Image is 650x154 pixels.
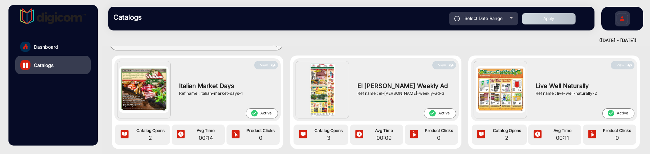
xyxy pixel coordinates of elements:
button: Viewicon [611,61,634,69]
span: 0 [600,134,634,142]
span: Avg Time [545,128,580,134]
button: Viewicon [432,61,456,69]
span: 00:09 [367,134,402,142]
span: Catalogs [34,62,53,69]
span: 0 [243,134,278,142]
mat-icon: check_circle [429,109,436,117]
span: Product Clicks [421,128,456,134]
button: Apply [522,13,576,25]
div: Ref name : el-[PERSON_NAME]-weekly-ad-3 [357,90,453,96]
span: Live Well Naturally [536,81,631,90]
span: 2 [489,134,525,142]
img: icon [476,130,486,140]
img: icon [448,62,455,69]
span: El [PERSON_NAME] Weekly Ad [357,81,453,90]
img: Live Well Naturally [476,66,525,112]
img: catalog [23,63,28,68]
img: icon [409,130,419,140]
img: icon [626,62,634,69]
span: Catalog Opens [311,128,347,134]
span: Active [246,108,278,118]
img: icon [298,130,308,140]
img: El Mercado Weekly Ad [310,63,335,116]
img: vmg-logo [20,8,86,24]
img: icon [269,62,277,69]
div: ([DATE] - [DATE]) [102,37,636,44]
span: Active [602,108,634,118]
img: home [22,44,28,50]
img: icon [354,130,364,140]
img: icon [454,16,460,21]
span: Avg Time [367,128,402,134]
span: Active [424,108,456,118]
span: Avg Time [188,128,223,134]
span: Catalog Opens [132,128,168,134]
mat-icon: check_circle [607,109,614,117]
h3: Catalogs [113,13,208,21]
span: Select Date Range [464,16,503,21]
span: 2 [132,134,168,142]
img: icon [587,130,597,140]
a: Catalogs [15,56,91,74]
span: Product Clicks [600,128,634,134]
img: Italian Market Days [119,66,169,112]
span: 0 [421,134,456,142]
img: icon [176,130,186,140]
div: Ref name : italian-market-days-1 [179,90,274,96]
img: icon [120,130,130,140]
span: Product Clicks [243,128,278,134]
div: Ref name : live-well-naturally-2 [536,90,631,96]
span: 00:14 [188,134,223,142]
span: Italian Market Days [179,81,274,90]
span: 00:11 [545,134,580,142]
img: icon [231,130,241,140]
span: Dashboard [34,43,58,50]
span: 3 [311,134,347,142]
button: Viewicon [254,61,278,69]
img: Sign%20Up.svg [615,8,629,31]
a: Dashboard [15,38,91,56]
span: Catalog Opens [489,128,525,134]
img: icon [533,130,543,140]
mat-icon: check_circle [251,109,258,117]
